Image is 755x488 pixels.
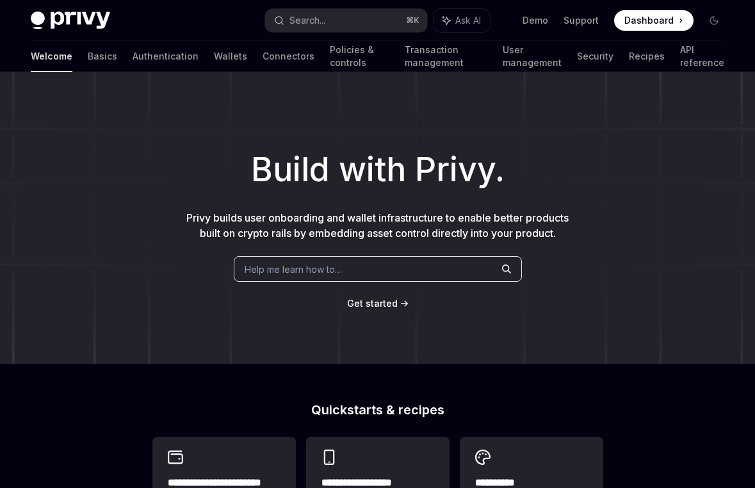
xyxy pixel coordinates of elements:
[564,14,599,27] a: Support
[523,14,548,27] a: Demo
[265,9,426,32] button: Search...⌘K
[347,298,398,309] span: Get started
[245,263,342,276] span: Help me learn how to…
[614,10,694,31] a: Dashboard
[347,297,398,310] a: Get started
[503,41,562,72] a: User management
[20,145,735,195] h1: Build with Privy.
[330,41,389,72] a: Policies & controls
[624,14,674,27] span: Dashboard
[31,41,72,72] a: Welcome
[263,41,314,72] a: Connectors
[629,41,665,72] a: Recipes
[704,10,724,31] button: Toggle dark mode
[31,12,110,29] img: dark logo
[577,41,613,72] a: Security
[680,41,724,72] a: API reference
[289,13,325,28] div: Search...
[152,403,603,416] h2: Quickstarts & recipes
[434,9,490,32] button: Ask AI
[186,211,569,240] span: Privy builds user onboarding and wallet infrastructure to enable better products built on crypto ...
[214,41,247,72] a: Wallets
[406,15,419,26] span: ⌘ K
[133,41,199,72] a: Authentication
[455,14,481,27] span: Ask AI
[405,41,487,72] a: Transaction management
[88,41,117,72] a: Basics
